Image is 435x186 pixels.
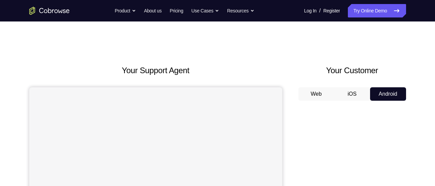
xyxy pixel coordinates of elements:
a: About us [144,4,161,17]
a: Pricing [170,4,183,17]
button: Use Cases [191,4,219,17]
a: Go to the home page [29,7,70,15]
button: Resources [227,4,254,17]
button: Android [370,87,406,101]
button: iOS [334,87,370,101]
h2: Your Support Agent [29,64,282,77]
button: Web [298,87,334,101]
a: Register [323,4,340,17]
span: / [319,7,321,15]
a: Try Online Demo [348,4,406,17]
h2: Your Customer [298,64,406,77]
button: Product [115,4,136,17]
a: Log In [304,4,317,17]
